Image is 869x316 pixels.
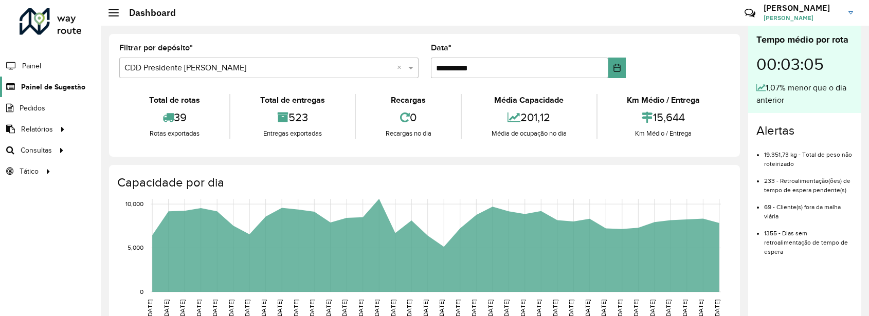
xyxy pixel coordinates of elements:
[233,128,352,139] div: Entregas exportadas
[464,106,593,128] div: 201,12
[233,106,352,128] div: 523
[764,169,853,195] li: 233 - Retroalimentação(ões) de tempo de espera pendente(s)
[764,195,853,221] li: 69 - Cliente(s) fora da malha viária
[21,124,53,135] span: Relatórios
[20,166,39,177] span: Tático
[756,33,853,47] div: Tempo médio por rota
[122,106,227,128] div: 39
[233,94,352,106] div: Total de entregas
[122,94,227,106] div: Total de rotas
[756,82,853,106] div: 1,07% menor que o dia anterior
[739,2,761,24] a: Contato Rápido
[756,123,853,138] h4: Alertas
[358,106,458,128] div: 0
[397,62,406,74] span: Clear all
[22,61,41,71] span: Painel
[125,200,143,207] text: 10,000
[756,47,853,82] div: 00:03:05
[764,3,841,13] h3: [PERSON_NAME]
[117,175,730,190] h4: Capacidade por dia
[600,128,727,139] div: Km Médio / Entrega
[608,58,626,78] button: Choose Date
[764,142,853,169] li: 19.351,73 kg - Total de peso não roteirizado
[21,82,85,92] span: Painel de Sugestão
[21,145,52,156] span: Consultas
[358,94,458,106] div: Recargas
[764,221,853,256] li: 1355 - Dias sem retroalimentação de tempo de espera
[358,128,458,139] div: Recargas no dia
[140,288,143,295] text: 0
[764,13,841,23] span: [PERSON_NAME]
[122,128,227,139] div: Rotas exportadas
[128,245,143,251] text: 5,000
[119,7,176,18] h2: Dashboard
[600,106,727,128] div: 15,644
[431,42,451,54] label: Data
[600,94,727,106] div: Km Médio / Entrega
[464,94,593,106] div: Média Capacidade
[20,103,45,114] span: Pedidos
[464,128,593,139] div: Média de ocupação no dia
[119,42,193,54] label: Filtrar por depósito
